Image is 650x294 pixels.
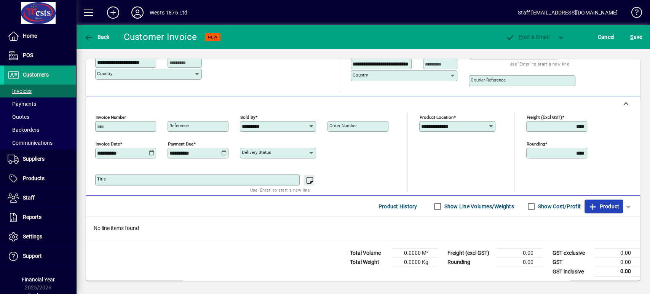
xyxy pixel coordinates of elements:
span: S [630,34,633,40]
a: Knowledge Base [625,2,640,26]
mat-label: Reference [169,123,189,128]
a: Suppliers [4,150,76,169]
button: Product [585,200,623,213]
a: Invoices [4,85,76,97]
span: ost & Email [505,34,549,40]
td: Rounding [444,258,497,267]
td: 0.0000 Kg [392,258,438,267]
a: POS [4,46,76,65]
a: Staff [4,189,76,208]
a: Reports [4,208,76,227]
a: Support [4,247,76,266]
a: Communications [4,136,76,149]
span: POS [23,52,33,58]
td: Freight (excl GST) [444,249,497,258]
label: Show Cost/Profit [537,203,581,210]
span: Payments [8,101,36,107]
span: Customers [23,72,49,78]
a: Payments [4,97,76,110]
div: Staff [EMAIL_ADDRESS][DOMAIN_NAME] [518,6,618,19]
span: Settings [23,233,42,240]
span: Products [23,175,45,181]
mat-hint: Use 'Enter' to start a new line [509,59,569,68]
span: ave [630,31,642,43]
mat-label: Delivery status [242,150,271,155]
span: Backorders [8,127,39,133]
td: GST inclusive [549,267,594,276]
mat-label: Payment due [168,141,193,147]
button: Cancel [596,30,616,44]
td: Total Weight [346,258,392,267]
a: Products [4,169,76,188]
td: 0.00 [594,258,640,267]
span: Support [23,253,42,259]
mat-label: Freight (excl GST) [527,115,562,120]
label: Show Line Volumes/Weights [443,203,514,210]
span: Invoices [8,88,32,94]
td: GST exclusive [549,249,594,258]
a: Backorders [4,123,76,136]
mat-label: Title [97,176,106,182]
mat-label: Order number [329,123,357,128]
span: Home [23,33,37,39]
td: 0.0000 M³ [392,249,438,258]
button: Product History [375,200,420,213]
span: Suppliers [23,156,45,162]
mat-label: Country [353,72,368,78]
mat-label: Country [97,71,112,76]
td: 0.00 [594,267,640,276]
button: Post & Email [501,30,553,44]
mat-label: Sold by [240,115,255,120]
mat-label: Product location [420,115,454,120]
span: Product [588,200,619,213]
td: Total Volume [346,249,392,258]
div: Customer Invoice [124,31,197,43]
a: Home [4,27,76,46]
button: Profile [125,6,150,19]
a: Settings [4,227,76,246]
span: Quotes [8,114,29,120]
mat-hint: Use 'Enter' to start a new line [250,185,310,194]
app-page-header-button: Back [76,30,118,44]
mat-label: Invoice number [96,115,126,120]
span: Communications [8,140,53,146]
div: Wests 1876 Ltd [150,6,187,19]
span: Cancel [598,31,615,43]
td: 0.00 [594,249,640,258]
div: No line items found [86,217,640,240]
button: Save [628,30,644,44]
span: Product History [379,200,417,213]
span: Financial Year [22,276,55,283]
td: 0.00 [497,258,543,267]
a: Quotes [4,110,76,123]
td: GST [549,258,594,267]
button: Back [82,30,112,44]
button: Add [101,6,125,19]
span: Back [84,34,110,40]
span: Staff [23,195,35,201]
mat-label: Rounding [527,141,545,147]
td: 0.00 [497,249,543,258]
span: P [519,34,522,40]
mat-label: Invoice date [96,141,120,147]
span: Reports [23,214,42,220]
span: NEW [208,35,217,40]
mat-label: Courier Reference [471,77,506,83]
